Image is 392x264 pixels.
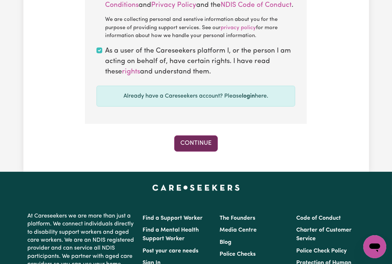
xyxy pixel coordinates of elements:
a: Charter of Customer Service [296,227,352,242]
a: Privacy Policy [151,2,196,9]
a: Blog [220,240,231,245]
a: Find a Support Worker [143,215,203,221]
button: Continue [174,135,218,151]
a: login [242,93,255,99]
a: Find a Mental Health Support Worker [143,227,199,242]
a: privacy policy [221,25,256,31]
iframe: Button to launch messaging window [363,235,386,258]
div: Already have a Careseekers account? Please here. [96,86,295,107]
a: Police Checks [220,251,256,257]
a: rights [122,68,140,75]
a: Police Check Policy [296,248,347,254]
a: The Founders [220,215,255,221]
a: Code of Conduct [296,215,341,221]
a: NDIS Code of Conduct [221,2,292,9]
a: Post your care needs [143,248,198,254]
label: As a user of the Careseekers platform I, or the person I am acting on behalf of, have certain rig... [105,46,295,77]
div: We are collecting personal and senstive information about you for the purpose of providing suppor... [105,16,295,40]
a: Careseekers home page [152,185,240,191]
a: Media Centre [220,227,257,233]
